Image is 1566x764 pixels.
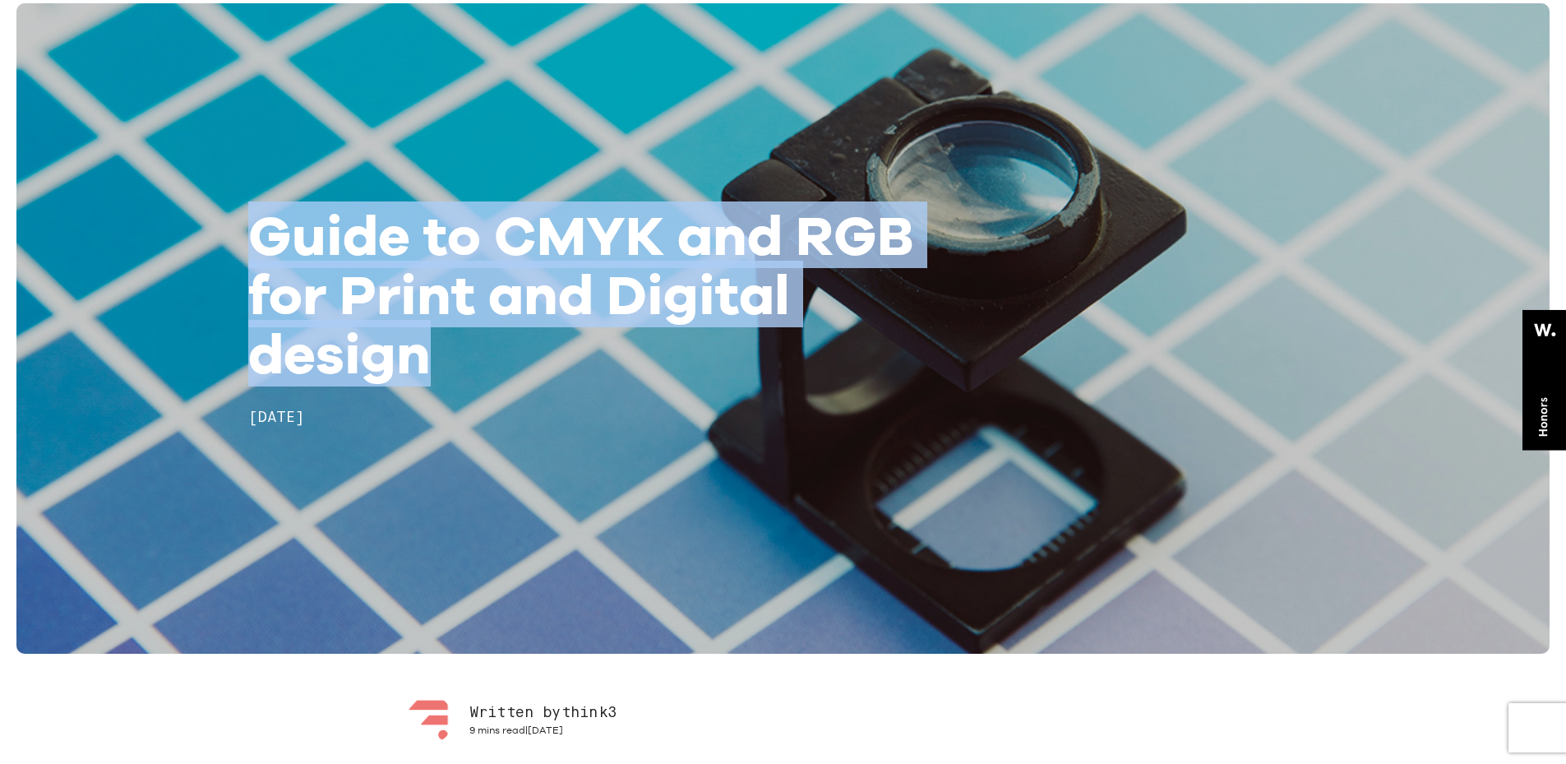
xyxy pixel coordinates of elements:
h3: Written by [469,703,617,723]
h1: Guide to CMYK and RGB for Print and Digital design [248,206,954,383]
span: 9 mins read [469,725,525,736]
h2: [DATE] [248,408,954,428]
span: [DATE] [528,725,563,736]
span: think3 [561,706,617,720]
div: | [469,725,617,737]
img: Author: think3 [404,695,453,744]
